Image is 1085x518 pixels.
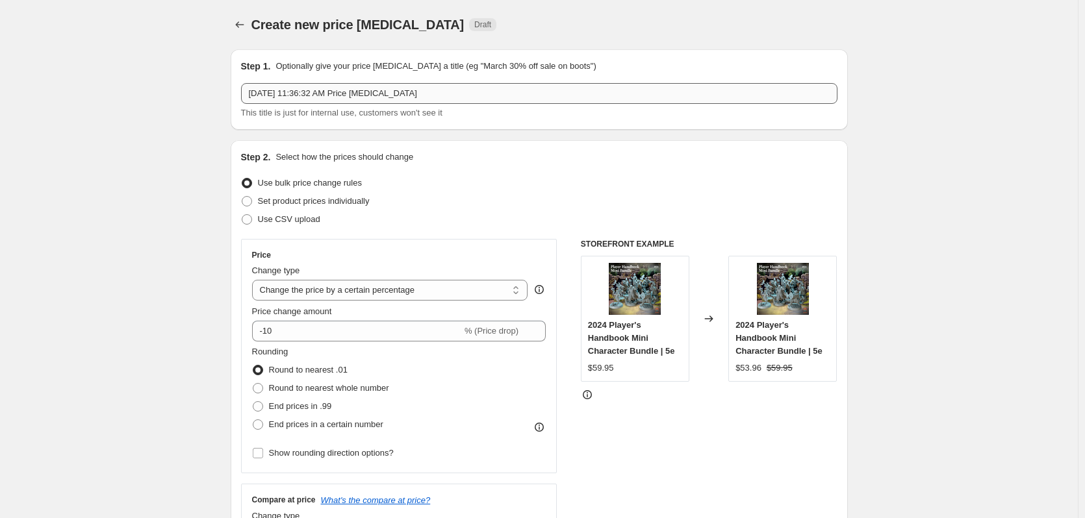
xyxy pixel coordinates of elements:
[269,401,332,411] span: End prices in .99
[252,347,288,356] span: Rounding
[252,250,271,260] h3: Price
[269,365,348,375] span: Round to nearest .01
[252,265,300,275] span: Change type
[588,362,614,375] div: $59.95
[269,448,394,458] span: Show rounding direction options?
[252,306,332,316] span: Price change amount
[252,321,462,341] input: -15
[258,178,362,188] span: Use bulk price change rules
[609,263,661,315] img: a12cb937-1.-Cover-Image-1_80x.png
[581,239,837,249] h6: STOREFRONT EXAMPLE
[241,151,271,164] h2: Step 2.
[269,383,389,393] span: Round to nearest whole number
[735,362,761,375] div: $53.96
[588,320,675,356] span: 2024 Player's Handbook Mini Character Bundle | 5e
[275,151,413,164] p: Select how the prices should change
[321,495,431,505] button: What's the compare at price?
[241,60,271,73] h2: Step 1.
[474,19,491,30] span: Draft
[252,495,316,505] h3: Compare at price
[465,326,518,336] span: % (Price drop)
[757,263,809,315] img: a12cb937-1.-Cover-Image-1_80x.png
[275,60,596,73] p: Optionally give your price [MEDICAL_DATA] a title (eg "March 30% off sale on boots")
[241,108,442,117] span: This title is just for internal use, customers won't see it
[231,16,249,34] button: Price change jobs
[767,362,793,375] strike: $59.95
[241,83,837,104] input: 30% off holiday sale
[735,320,823,356] span: 2024 Player's Handbook Mini Character Bundle | 5e
[533,283,546,296] div: help
[258,214,320,224] span: Use CSV upload
[258,196,370,206] span: Set product prices individually
[251,18,465,32] span: Create new price [MEDICAL_DATA]
[269,419,383,429] span: End prices in a certain number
